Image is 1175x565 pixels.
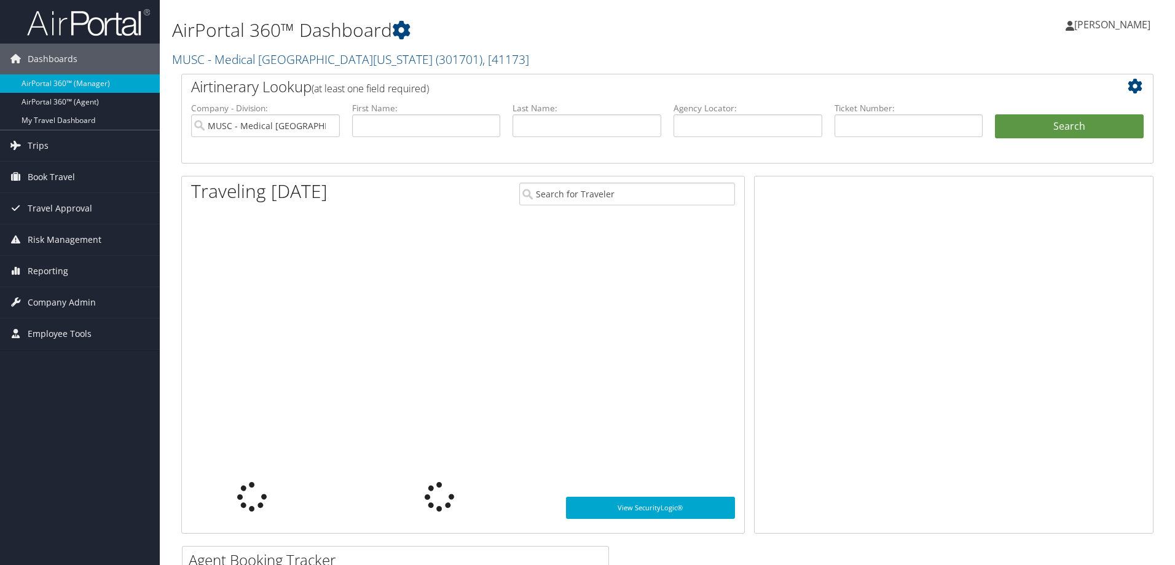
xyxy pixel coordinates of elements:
[28,193,92,224] span: Travel Approval
[352,102,501,114] label: First Name:
[27,8,150,37] img: airportal-logo.png
[674,102,822,114] label: Agency Locator:
[28,318,92,349] span: Employee Tools
[28,287,96,318] span: Company Admin
[191,102,340,114] label: Company - Division:
[519,183,735,205] input: Search for Traveler
[191,76,1063,97] h2: Airtinerary Lookup
[172,51,529,68] a: MUSC - Medical [GEOGRAPHIC_DATA][US_STATE]
[436,51,482,68] span: ( 301701 )
[835,102,983,114] label: Ticket Number:
[28,162,75,192] span: Book Travel
[312,82,429,95] span: (at least one field required)
[482,51,529,68] span: , [ 41173 ]
[191,178,328,204] h1: Traveling [DATE]
[28,44,77,74] span: Dashboards
[566,497,735,519] a: View SecurityLogic®
[172,17,833,43] h1: AirPortal 360™ Dashboard
[1066,6,1163,43] a: [PERSON_NAME]
[995,114,1144,139] button: Search
[28,256,68,286] span: Reporting
[28,224,101,255] span: Risk Management
[28,130,49,161] span: Trips
[1074,18,1150,31] span: [PERSON_NAME]
[513,102,661,114] label: Last Name:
